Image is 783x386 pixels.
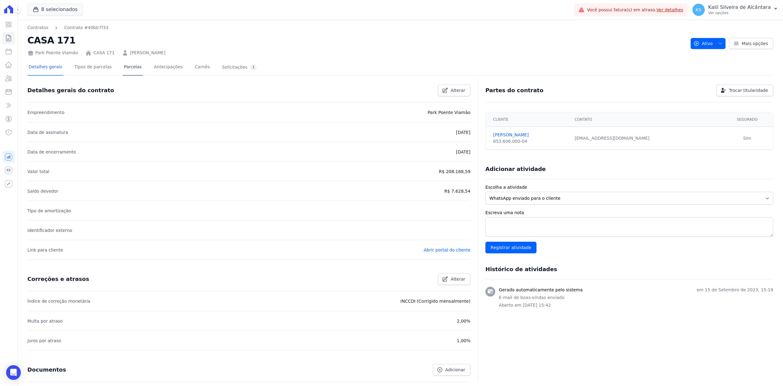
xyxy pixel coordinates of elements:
div: Solicitações [222,64,257,70]
div: Park Poente Viamão [28,50,78,56]
p: Aberto em [DATE] 15:42 [499,302,773,308]
a: [PERSON_NAME] [130,50,165,56]
a: Trocar titularidade [716,85,773,96]
a: Abrir portal do cliente [424,248,470,252]
label: Escolha a atividade [485,184,773,191]
span: KS [696,8,701,12]
p: Ver opções [708,10,771,15]
a: Contratos [28,25,48,31]
p: Multa por atraso [28,317,63,325]
p: Tipo de amortização [28,207,71,214]
button: KS Kalil Silveira de Alcântara Ver opções [688,1,783,18]
div: 1 [250,64,257,70]
a: Mais opções [729,38,773,49]
div: [EMAIL_ADDRESS][DOMAIN_NAME] [575,135,718,142]
a: Alterar [438,273,470,285]
p: Link para cliente [28,246,63,254]
a: Alterar [438,85,470,96]
h3: Histórico de atividades [485,266,557,273]
p: R$ 208.168,59 [439,168,470,175]
span: Ativo [693,38,713,49]
a: Tipos de parcelas [73,59,113,76]
div: Open Intercom Messenger [6,365,21,380]
p: Kalil Silveira de Alcântara [708,4,771,10]
span: Mais opções [742,40,768,47]
input: Registrar atividade [485,242,536,253]
p: Data de encerramento [28,148,76,156]
p: INCCDI (Corrigido mensalmente) [400,297,470,305]
a: Detalhes gerais [28,59,64,76]
p: Valor total [28,168,50,175]
a: [PERSON_NAME] [493,132,567,138]
p: R$ 7.628,54 [444,187,470,195]
a: CASA 171 [93,50,114,56]
a: Carnês [194,59,211,76]
h3: Correções e atrasos [28,275,89,283]
p: Park Poente Viamão [428,109,470,116]
h3: Gerado automaticamente pelo sistema [499,287,583,293]
button: 8 selecionados [28,4,83,15]
a: Antecipações [153,59,184,76]
p: 1,00% [457,337,470,344]
span: Você possui fatura(s) em atraso. [587,7,683,13]
span: Adicionar [445,367,465,373]
h3: Adicionar atividade [485,165,546,173]
th: Contato [571,112,722,127]
p: 2,00% [457,317,470,325]
h2: CASA 171 [28,33,686,47]
h3: Detalhes gerais do contrato [28,87,114,94]
h3: Documentos [28,366,66,373]
nav: Breadcrumb [28,25,686,31]
td: Sim [722,127,773,150]
nav: Breadcrumb [28,25,109,31]
p: Data de assinatura [28,129,68,136]
label: Escreva uma nota [485,210,773,216]
th: Cliente [486,112,571,127]
p: Índice de correção monetária [28,297,91,305]
a: Parcelas [123,59,143,76]
button: Ativo [691,38,726,49]
a: Solicitações1 [221,59,258,76]
h3: Partes do contrato [485,87,544,94]
span: Trocar titularidade [729,87,768,93]
p: E-mail de boas-vindas enviado [499,294,773,301]
a: Adicionar [433,364,470,376]
th: Segurado [722,112,773,127]
p: Identificador externo [28,227,72,234]
div: 853.606.000-04 [493,138,567,145]
a: Ver detalhes [656,7,683,12]
p: [DATE] [456,129,470,136]
span: Alterar [451,276,465,282]
p: em 15 de Setembro de 2023, 15:19 [697,287,773,293]
span: Alterar [451,87,465,93]
a: Contrato #40bb7f33 [64,25,109,31]
p: Juros por atraso [28,337,61,344]
p: Empreendimento [28,109,65,116]
p: [DATE] [456,148,470,156]
p: Saldo devedor [28,187,58,195]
